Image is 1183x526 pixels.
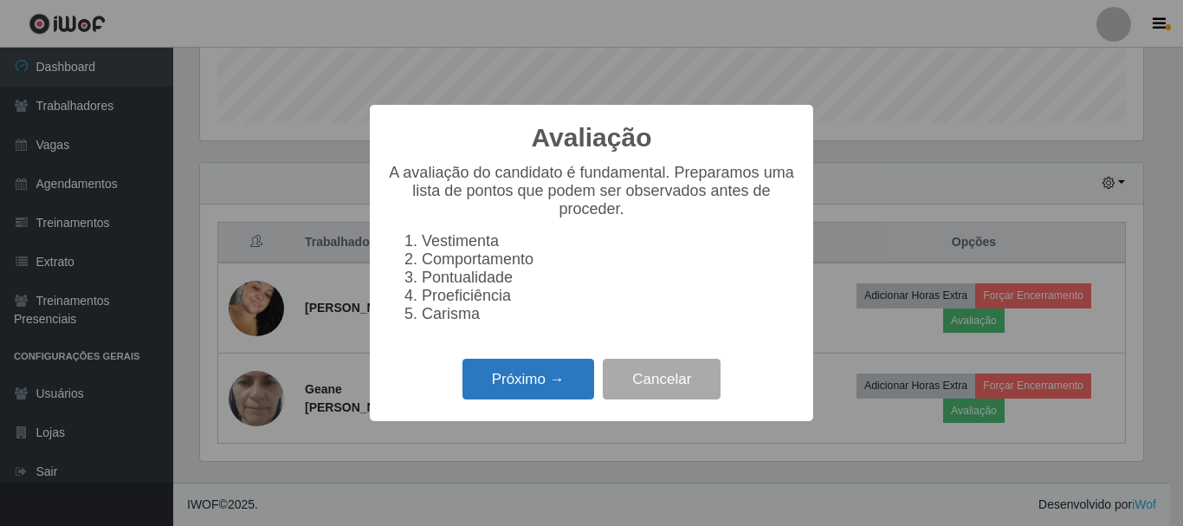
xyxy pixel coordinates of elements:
[462,359,594,399] button: Próximo →
[422,287,796,305] li: Proeficiência
[603,359,721,399] button: Cancelar
[387,164,796,218] p: A avaliação do candidato é fundamental. Preparamos uma lista de pontos que podem ser observados a...
[532,122,652,153] h2: Avaliação
[422,232,796,250] li: Vestimenta
[422,269,796,287] li: Pontualidade
[422,305,796,323] li: Carisma
[422,250,796,269] li: Comportamento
